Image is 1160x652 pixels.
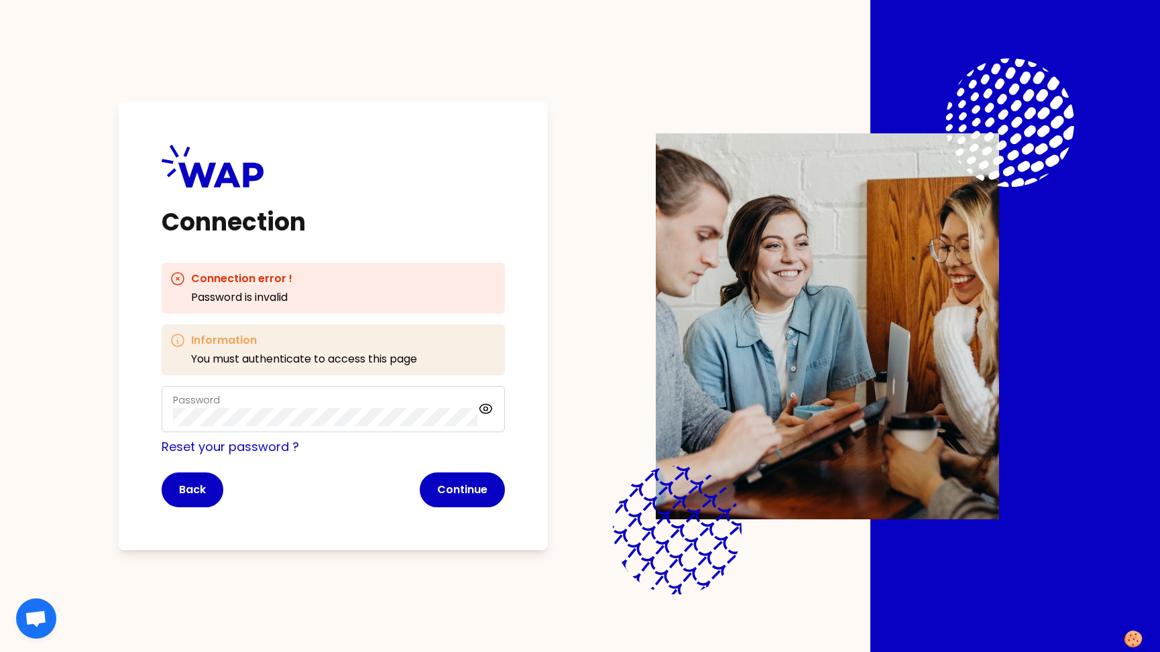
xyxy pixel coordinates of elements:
[656,133,999,519] img: Description
[162,209,505,236] h1: Connection
[191,332,417,348] h3: Information
[191,271,292,287] h3: Connection error !
[162,472,223,507] button: Back
[420,472,505,507] button: Continue
[191,289,292,306] p: Password is invalid
[173,393,220,407] label: Password
[191,351,417,367] p: You must authenticate to access this page
[16,598,56,639] div: Ouvrir le chat
[162,438,299,455] a: Reset your password ?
